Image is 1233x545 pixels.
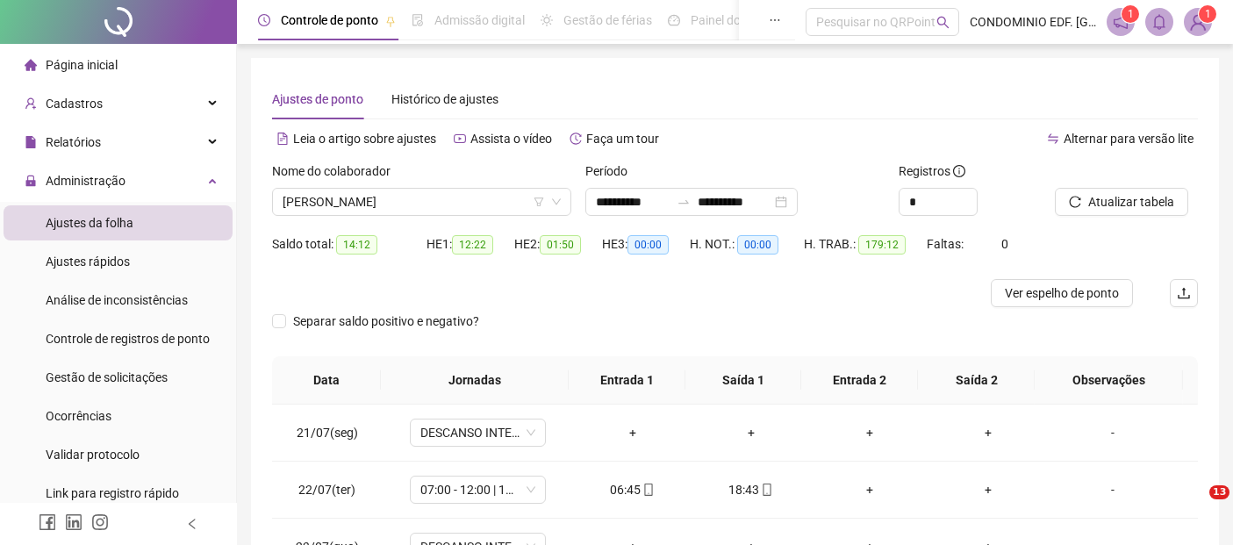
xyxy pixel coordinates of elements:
[1001,237,1008,251] span: 0
[769,14,781,26] span: ellipsis
[1035,356,1183,405] th: Observações
[541,14,553,26] span: sun
[46,216,133,230] span: Ajustes da folha
[427,234,514,255] div: HE 1:
[1173,485,1215,527] iframe: Intercom live chat
[899,161,965,181] span: Registros
[434,13,525,27] span: Admissão digital
[91,513,109,531] span: instagram
[943,480,1033,499] div: +
[1185,9,1211,35] img: 85820
[858,235,906,255] span: 179:12
[677,195,691,209] span: swap-right
[272,161,402,181] label: Nome do colaborador
[1069,196,1081,208] span: reload
[1061,480,1165,499] div: -
[801,356,918,405] th: Entrada 2
[46,174,125,188] span: Administração
[534,197,544,207] span: filter
[452,235,493,255] span: 12:22
[1151,14,1167,30] span: bell
[677,195,691,209] span: to
[759,484,773,496] span: mobile
[641,484,655,496] span: mobile
[943,423,1033,442] div: +
[1047,133,1059,145] span: swap
[46,135,101,149] span: Relatórios
[272,234,427,255] div: Saldo total:
[1061,423,1165,442] div: -
[470,132,552,146] span: Assista o vídeo
[46,448,140,462] span: Validar protocolo
[281,13,378,27] span: Controle de ponto
[46,332,210,346] span: Controle de registros de ponto
[25,59,37,71] span: home
[65,513,82,531] span: linkedin
[385,16,396,26] span: pushpin
[804,234,927,255] div: H. TRAB.:
[1128,8,1134,20] span: 1
[586,132,659,146] span: Faça um tour
[953,165,965,177] span: info-circle
[1088,192,1174,212] span: Atualizar tabela
[276,133,289,145] span: file-text
[824,480,914,499] div: +
[563,13,652,27] span: Gestão de férias
[1049,370,1169,390] span: Observações
[420,477,535,503] span: 07:00 - 12:00 | 13:00 - 19:00
[381,356,569,405] th: Jornadas
[412,14,424,26] span: file-done
[936,16,950,29] span: search
[587,423,677,442] div: +
[1064,132,1194,146] span: Alternar para versão lite
[258,14,270,26] span: clock-circle
[39,513,56,531] span: facebook
[1122,5,1139,23] sup: 1
[668,14,680,26] span: dashboard
[627,235,669,255] span: 00:00
[570,133,582,145] span: history
[706,423,796,442] div: +
[927,237,966,251] span: Faltas:
[186,518,198,530] span: left
[1055,188,1188,216] button: Atualizar tabela
[293,132,436,146] span: Leia o artigo sobre ajustes
[46,97,103,111] span: Cadastros
[587,480,677,499] div: 06:45
[737,235,778,255] span: 00:00
[1177,286,1191,300] span: upload
[46,58,118,72] span: Página inicial
[336,235,377,255] span: 14:12
[690,234,804,255] div: H. NOT.:
[454,133,466,145] span: youtube
[569,356,685,405] th: Entrada 1
[970,12,1096,32] span: CONDOMINIO EDF. [GEOGRAPHIC_DATA]
[25,136,37,148] span: file
[1005,283,1119,303] span: Ver espelho de ponto
[1205,8,1211,20] span: 1
[25,97,37,110] span: user-add
[46,370,168,384] span: Gestão de solicitações
[46,409,111,423] span: Ocorrências
[691,13,759,27] span: Painel do DP
[824,423,914,442] div: +
[391,92,498,106] span: Histórico de ajustes
[706,480,796,499] div: 18:43
[272,92,363,106] span: Ajustes de ponto
[918,356,1035,405] th: Saída 2
[272,356,381,405] th: Data
[297,426,358,440] span: 21/07(seg)
[685,356,802,405] th: Saída 1
[286,312,486,331] span: Separar saldo positivo e negativo?
[420,420,535,446] span: DESCANSO INTER-JORNADA
[46,293,188,307] span: Análise de inconsistências
[585,161,639,181] label: Período
[602,234,690,255] div: HE 3:
[551,197,562,207] span: down
[1209,485,1229,499] span: 13
[283,189,561,215] span: WELLINGTON SANTANA DE SOUZA
[46,486,179,500] span: Link para registro rápido
[540,235,581,255] span: 01:50
[46,255,130,269] span: Ajustes rápidos
[514,234,602,255] div: HE 2:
